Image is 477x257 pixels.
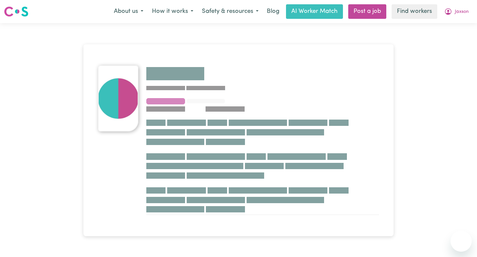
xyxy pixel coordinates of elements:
button: Safety & resources [198,5,263,18]
a: Find workers [392,4,437,19]
button: How it works [148,5,198,18]
a: Careseekers logo [4,4,28,19]
a: Post a job [348,4,386,19]
img: Careseekers logo [4,6,28,18]
a: Blog [263,4,283,19]
span: Jaxson [455,8,469,16]
a: AI Worker Match [286,4,343,19]
button: About us [110,5,148,18]
button: My Account [440,5,473,18]
iframe: Button to launch messaging window [451,231,472,252]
